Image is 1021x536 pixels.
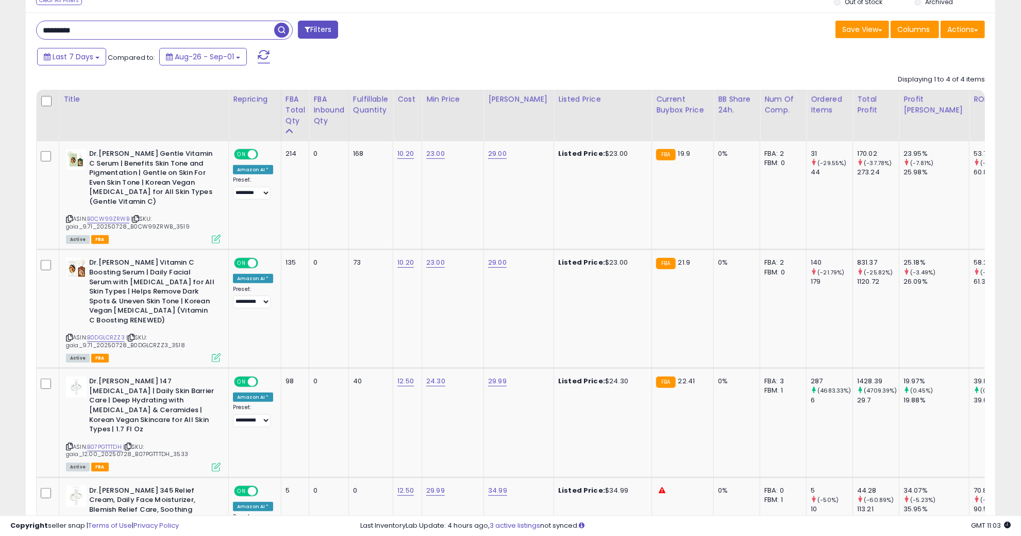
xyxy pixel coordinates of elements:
[87,215,129,223] a: B0CW99ZRWB
[764,94,802,116] div: Num of Comp.
[974,277,1015,286] div: 61.38%
[66,235,90,244] span: All listings currently available for purchase on Amazon
[678,149,691,158] span: 19.9
[558,149,644,158] div: $23.00
[764,258,798,267] div: FBA: 2
[426,485,445,496] a: 29.99
[397,257,414,268] a: 10.20
[811,505,852,514] div: 10
[971,521,1011,530] span: 2025-09-9 11:03 GMT
[233,176,273,200] div: Preset:
[286,94,305,126] div: FBA Total Qty
[558,257,605,267] b: Listed Price:
[397,485,414,496] a: 12.50
[857,149,899,158] div: 170.02
[764,486,798,495] div: FBA: 0
[91,235,109,244] span: FBA
[903,505,969,514] div: 35.95%
[974,486,1015,495] div: 70.85%
[903,94,965,116] div: Profit [PERSON_NAME]
[66,149,221,242] div: ASIN:
[811,168,852,177] div: 44
[718,486,752,495] div: 0%
[811,149,852,158] div: 31
[286,258,302,267] div: 135
[817,386,851,395] small: (4683.33%)
[910,386,933,395] small: (0.45%)
[941,21,985,38] button: Actions
[66,333,185,349] span: | SKU: gaia_9.71_20250728_B0DGLCRZZ3_3518
[718,94,756,116] div: BB Share 24h.
[108,53,155,62] span: Compared to:
[488,257,507,268] a: 29.00
[903,396,969,405] div: 19.88%
[558,486,644,495] div: $34.99
[898,75,985,85] div: Displaying 1 to 4 of 4 items
[558,485,605,495] b: Listed Price:
[857,505,899,514] div: 113.21
[764,158,798,168] div: FBM: 0
[313,94,344,126] div: FBA inbound Qty
[66,463,90,472] span: All listings currently available for purchase on Amazon
[488,149,507,159] a: 29.00
[397,149,414,159] a: 10.20
[233,94,277,105] div: Repricing
[313,486,341,495] div: 0
[63,94,224,105] div: Title
[298,21,338,39] button: Filters
[718,258,752,267] div: 0%
[558,149,605,158] b: Listed Price:
[558,94,647,105] div: Listed Price
[891,21,939,38] button: Columns
[974,377,1015,386] div: 39.82%
[159,48,247,66] button: Aug-26 - Sep-01
[490,521,540,530] a: 3 active listings
[66,486,87,507] img: 31C1E1+T-wL._SL40_.jpg
[313,149,341,158] div: 0
[764,495,798,505] div: FBM: 1
[87,333,125,342] a: B0DGLCRZZ3
[678,376,695,386] span: 22.41
[718,149,752,158] div: 0%
[811,486,852,495] div: 5
[66,354,90,363] span: All listings currently available for purchase on Amazon
[903,486,969,495] div: 34.07%
[10,521,179,531] div: seller snap | |
[235,486,248,495] span: ON
[897,24,930,35] span: Columns
[835,21,889,38] button: Save View
[974,168,1015,177] div: 60.88%
[360,521,1011,531] div: Last InventoryLab Update: 4 hours ago, not synced.
[233,286,273,309] div: Preset:
[257,150,273,159] span: OFF
[903,277,969,286] div: 26.09%
[313,258,341,267] div: 0
[286,149,302,158] div: 214
[817,268,844,277] small: (-21.79%)
[857,486,899,495] div: 44.28
[353,486,385,495] div: 0
[426,149,445,159] a: 23.00
[558,258,644,267] div: $23.00
[678,257,691,267] span: 21.9
[353,149,385,158] div: 168
[426,94,479,105] div: Min Price
[980,386,1003,395] small: (0.56%)
[66,377,221,470] div: ASIN:
[910,268,935,277] small: (-3.49%)
[10,521,48,530] strong: Copyright
[133,521,179,530] a: Privacy Policy
[903,377,969,386] div: 19.97%
[66,258,221,361] div: ASIN:
[426,376,445,386] a: 24.30
[66,377,87,397] img: 31baCntLqCL._SL40_.jpg
[37,48,106,66] button: Last 7 Days
[857,396,899,405] div: 29.7
[817,159,846,167] small: (-29.55%)
[89,377,214,436] b: Dr.[PERSON_NAME] 147 [MEDICAL_DATA] | Daily Skin Barrier Care | Deep Hydrating with [MEDICAL_DATA...
[656,258,675,269] small: FBA
[764,386,798,395] div: FBM: 1
[488,485,507,496] a: 34.99
[980,268,1004,277] small: (-5.15%)
[764,149,798,158] div: FBA: 2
